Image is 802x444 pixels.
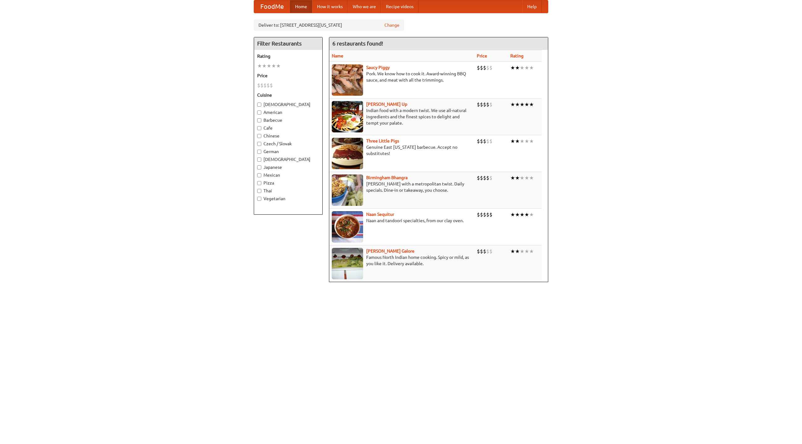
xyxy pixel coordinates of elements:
[332,71,472,83] p: Pork. We know how to cook it. Award-winning BBQ sauce, and meat with all the trimmings.
[489,211,492,218] li: $
[515,64,520,71] li: ★
[257,141,319,147] label: Czech / Slovak
[384,22,399,28] a: Change
[332,40,383,46] ng-pluralize: 6 restaurants found!
[515,138,520,145] li: ★
[366,212,394,217] b: Naan Sequitur
[515,211,520,218] li: ★
[332,217,472,224] p: Naan and tandoori specialties, from our clay oven.
[510,211,515,218] li: ★
[489,248,492,255] li: $
[483,248,486,255] li: $
[520,101,524,108] li: ★
[510,53,523,58] a: Rating
[332,53,343,58] a: Name
[520,174,524,181] li: ★
[483,101,486,108] li: $
[529,101,534,108] li: ★
[257,180,319,186] label: Pizza
[524,101,529,108] li: ★
[257,110,261,115] input: American
[332,64,363,96] img: saucy.jpg
[486,64,489,71] li: $
[271,62,276,69] li: ★
[520,248,524,255] li: ★
[477,64,480,71] li: $
[477,248,480,255] li: $
[260,82,263,89] li: $
[257,134,261,138] input: Chinese
[257,148,319,155] label: German
[332,144,472,157] p: Genuine East [US_STATE] barbecue. Accept no substitutes!
[332,248,363,279] img: currygalore.jpg
[257,125,319,131] label: Cafe
[257,189,261,193] input: Thai
[529,174,534,181] li: ★
[529,248,534,255] li: ★
[483,211,486,218] li: $
[483,174,486,181] li: $
[477,174,480,181] li: $
[254,37,322,50] h4: Filter Restaurants
[257,142,261,146] input: Czech / Slovak
[529,64,534,71] li: ★
[477,101,480,108] li: $
[257,62,262,69] li: ★
[489,101,492,108] li: $
[290,0,312,13] a: Home
[257,117,319,123] label: Barbecue
[332,211,363,243] img: naansequitur.jpg
[480,138,483,145] li: $
[257,181,261,185] input: Pizza
[486,174,489,181] li: $
[486,211,489,218] li: $
[257,197,261,201] input: Vegetarian
[524,64,529,71] li: ★
[254,0,290,13] a: FoodMe
[257,118,261,122] input: Barbecue
[332,181,472,193] p: [PERSON_NAME] with a metropolitan twist. Daily specials. Dine-in or takeaway, you choose.
[477,138,480,145] li: $
[348,0,381,13] a: Who we are
[257,158,261,162] input: [DEMOGRAPHIC_DATA]
[262,62,267,69] li: ★
[366,249,414,254] b: [PERSON_NAME] Galore
[524,174,529,181] li: ★
[366,138,399,143] b: Three Little Pigs
[524,211,529,218] li: ★
[477,211,480,218] li: $
[529,138,534,145] li: ★
[257,188,319,194] label: Thai
[257,126,261,130] input: Cafe
[257,133,319,139] label: Chinese
[489,174,492,181] li: $
[257,150,261,154] input: German
[267,82,270,89] li: $
[366,65,390,70] b: Saucy Piggy
[257,72,319,79] h5: Price
[510,101,515,108] li: ★
[520,211,524,218] li: ★
[366,102,407,107] b: [PERSON_NAME] Up
[257,165,261,169] input: Japanese
[510,138,515,145] li: ★
[257,164,319,170] label: Japanese
[257,82,260,89] li: $
[332,101,363,132] img: curryup.jpg
[510,248,515,255] li: ★
[270,82,273,89] li: $
[477,53,487,58] a: Price
[257,101,319,108] label: [DEMOGRAPHIC_DATA]
[332,254,472,267] p: Famous North Indian home cooking. Spicy or mild, as you like it. Delivery available.
[489,138,492,145] li: $
[515,248,520,255] li: ★
[486,101,489,108] li: $
[257,92,319,98] h5: Cuisine
[332,174,363,206] img: bhangra.jpg
[486,248,489,255] li: $
[529,211,534,218] li: ★
[522,0,542,13] a: Help
[480,101,483,108] li: $
[267,62,271,69] li: ★
[520,64,524,71] li: ★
